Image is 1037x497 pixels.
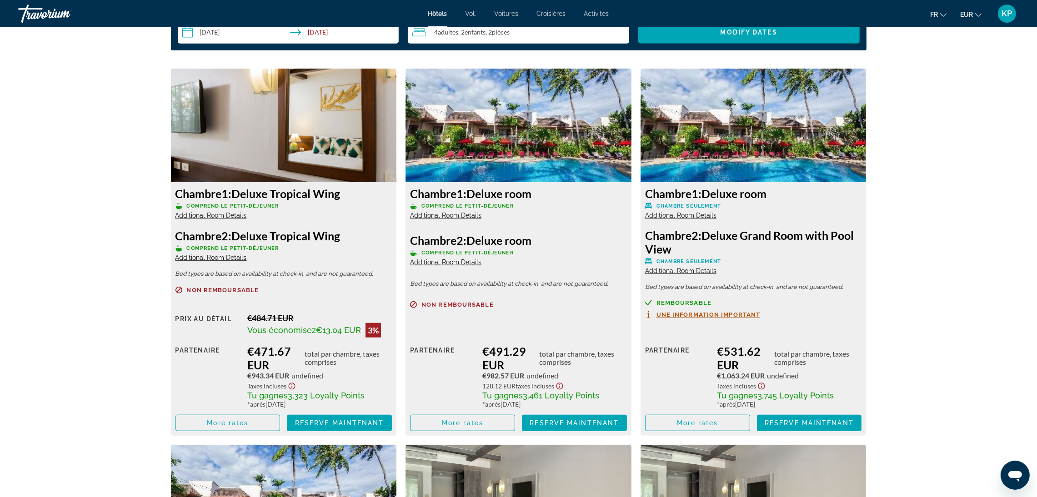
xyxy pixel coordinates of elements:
span: Une information important [656,312,761,318]
span: Additional Room Details [175,212,247,219]
span: total par chambre, taxes comprises [305,350,392,366]
span: undefined [767,372,799,380]
span: après [250,400,266,408]
div: * [DATE] [247,400,392,408]
span: Additional Room Details [645,212,716,219]
a: Hôtels [428,10,447,17]
span: Vous économisez [247,325,316,335]
span: Non remboursable [187,287,259,293]
button: Reserve maintenant [522,415,627,431]
h3: Deluxe Tropical Wing [175,187,392,200]
div: €471.67 EUR [247,344,392,372]
button: Show Taxes and Fees disclaimer [286,380,297,390]
button: Changer de devise [960,8,982,21]
button: Select check in and out date [178,21,399,44]
span: pièces [492,28,510,36]
button: More rates [645,415,750,431]
img: Deluxe Tropical Wing [171,69,397,182]
span: Additional Room Details [410,212,481,219]
span: Additional Room Details [410,258,481,266]
span: Reserve maintenant [530,419,619,427]
span: 128.12 EUR [482,382,516,390]
a: Remboursable [645,299,862,306]
div: * [DATE] [717,400,862,408]
div: Search widget [178,21,860,44]
span: More rates [677,419,718,427]
span: Chambre seulement [656,203,721,209]
span: Chambre [645,187,691,200]
span: Reserve maintenant [765,419,854,427]
button: Menu utilisateur [995,4,1019,23]
a: Activités [584,10,609,17]
span: 3,461 Loyalty Points [523,391,599,400]
font: KP [1002,9,1012,18]
button: Reserve maintenant [287,415,392,431]
a: Croisières [537,10,566,17]
h3: Deluxe Tropical Wing [175,229,392,243]
img: Deluxe room [641,69,867,182]
div: €484.71 EUR [247,313,392,323]
span: Adultes [438,28,458,36]
button: Changer de langue [930,8,947,21]
div: Partenaire [175,344,241,408]
span: €1,063.24 EUR [717,372,765,380]
span: Tu gagnes [482,391,523,400]
span: Remboursable [656,300,711,306]
span: Additional Room Details [645,267,716,274]
span: 4 [434,29,458,36]
span: €13.04 EUR [316,325,361,335]
span: Comprend le petit-déjeuner [187,203,279,209]
span: undefined [526,372,558,380]
button: Modify Dates [638,21,860,44]
h3: Deluxe room [410,234,627,247]
span: Chambre [175,229,222,243]
font: EUR [960,11,973,18]
span: après [485,400,501,408]
div: * [DATE] [482,400,627,408]
span: €982.57 EUR [482,372,524,380]
span: Comprend le petit-déjeuner [421,250,514,256]
span: total par chambre, taxes comprises [539,350,627,366]
button: Show Taxes and Fees disclaimer [554,380,565,390]
span: 3,323 Loyalty Points [288,391,365,400]
span: Tu gagnes [717,391,757,400]
span: 1: [645,187,701,200]
span: Enfants [465,28,486,36]
h3: Deluxe room [410,187,627,200]
span: Additional Room Details [175,254,247,261]
span: Taxes incluses [247,382,286,390]
span: Comprend le petit-déjeuner [421,203,514,209]
div: Partenaire [645,344,711,408]
span: Taxes incluses [516,382,554,390]
span: après [720,400,735,408]
span: 2: [410,234,466,247]
div: Partenaire [410,344,476,408]
div: 3% [366,323,381,338]
span: Comprend le petit-déjeuner [187,245,279,251]
span: €943.34 EUR [247,372,289,380]
button: More rates [175,415,281,431]
span: total par chambre, taxes comprises [774,350,862,366]
span: Tu gagnes [247,391,288,400]
span: , 2 [486,29,510,36]
span: Chambre seulement [656,258,721,264]
span: 1: [175,187,232,200]
span: Reserve maintenant [295,419,384,427]
span: Taxes incluses [717,382,756,390]
p: Bed types are based on availability at check-in, and are not guaranteed. [645,284,862,290]
span: 2: [645,229,701,242]
h3: Deluxe Grand Room with Pool View [645,229,862,256]
p: Bed types are based on availability at check-in, and are not guaranteed. [410,281,627,287]
button: More rates [410,415,515,431]
a: Vol. [466,10,476,17]
button: Travelers: 4 adults, 2 children [408,21,629,44]
span: , 2 [458,29,486,36]
span: undefined [291,372,323,380]
button: Show Taxes and Fees disclaimer [756,380,767,390]
div: €491.29 EUR [482,344,627,372]
span: Chambre [175,187,222,200]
